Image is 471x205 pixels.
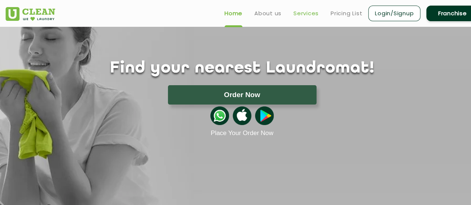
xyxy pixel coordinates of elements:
[331,9,362,18] a: Pricing List
[293,9,319,18] a: Services
[168,85,316,105] button: Order Now
[368,6,420,21] a: Login/Signup
[6,7,55,21] img: UClean Laundry and Dry Cleaning
[210,106,229,125] img: whatsappicon.png
[225,9,242,18] a: Home
[254,9,281,18] a: About us
[255,106,274,125] img: playstoreicon.png
[211,129,273,137] a: Place Your Order Now
[233,106,251,125] img: apple-icon.png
